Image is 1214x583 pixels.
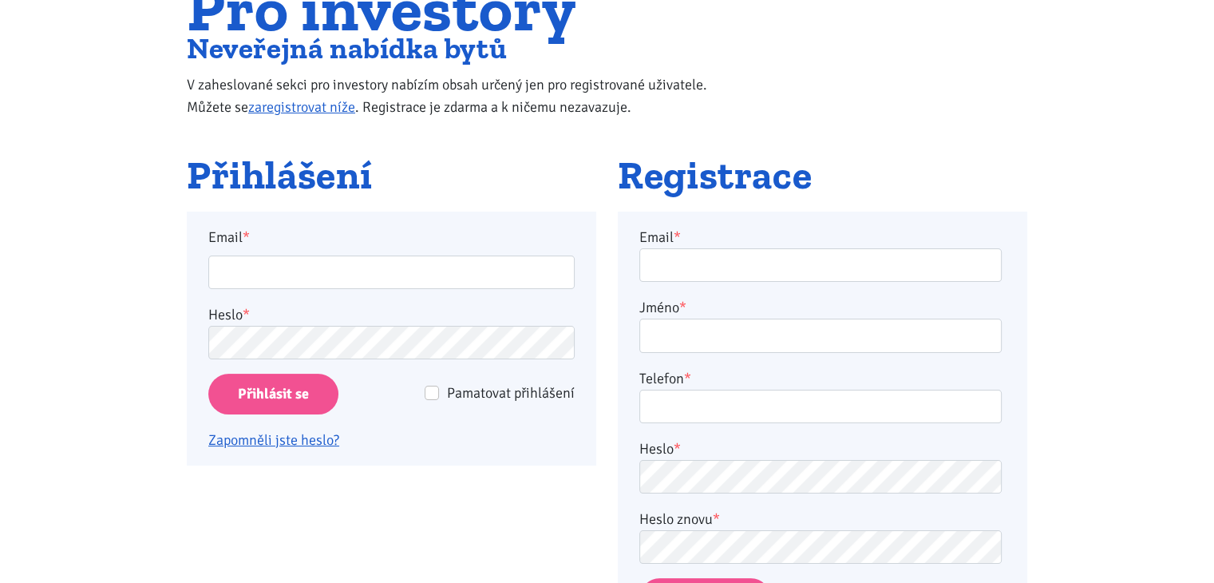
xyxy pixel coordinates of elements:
p: V zaheslované sekci pro investory nabízím obsah určený jen pro registrované uživatele. Můžete se ... [187,73,740,118]
span: Pamatovat přihlášení [447,384,575,402]
h2: Registrace [618,154,1027,197]
abbr: required [679,299,686,316]
label: Email [198,226,586,248]
h2: Přihlášení [187,154,596,197]
h2: Neveřejná nabídka bytů [187,35,740,61]
abbr: required [674,440,681,458]
label: Heslo [639,438,681,460]
label: Telefon [639,367,691,390]
label: Heslo [208,303,250,326]
label: Jméno [639,296,686,319]
abbr: required [684,370,691,387]
input: Přihlásit se [208,374,338,414]
label: Email [639,226,681,248]
abbr: required [713,510,720,528]
a: zaregistrovat níže [248,98,355,116]
label: Heslo znovu [639,508,720,530]
abbr: required [674,228,681,246]
a: Zapomněli jste heslo? [208,431,339,449]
